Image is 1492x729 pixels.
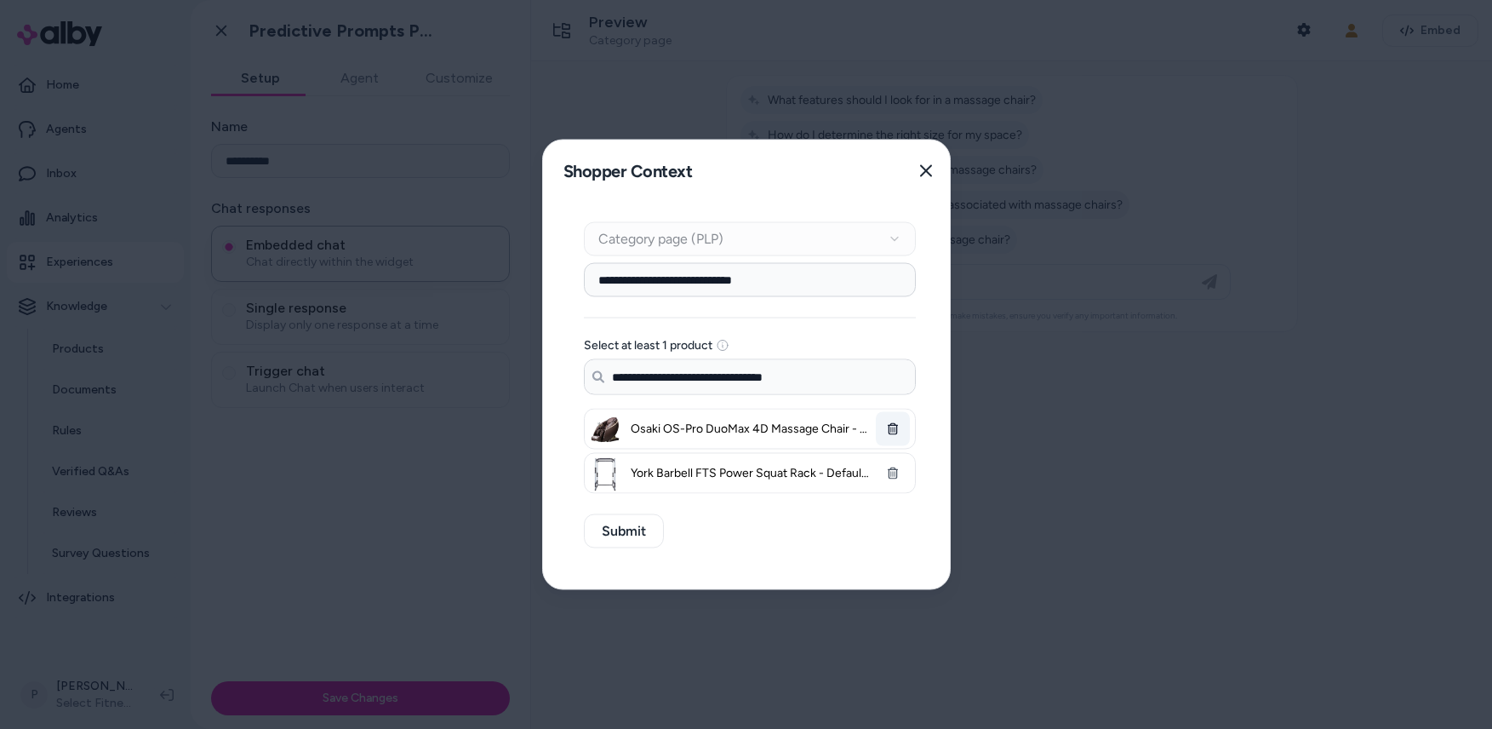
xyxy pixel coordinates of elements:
[557,153,693,188] h2: Shopper Context
[588,413,622,447] img: Osaki OS-Pro DuoMax 4D Massage Chair - Brown / Curbside - Free
[631,421,869,438] span: Osaki OS-Pro DuoMax 4D Massage Chair - Brown / Curbside - Free
[584,340,712,352] label: Select at least 1 product
[588,457,622,491] img: York Barbell FTS Power Squat Rack - Default Title
[631,465,869,482] span: York Barbell FTS Power Squat Rack - Default Title
[584,514,664,548] button: Submit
